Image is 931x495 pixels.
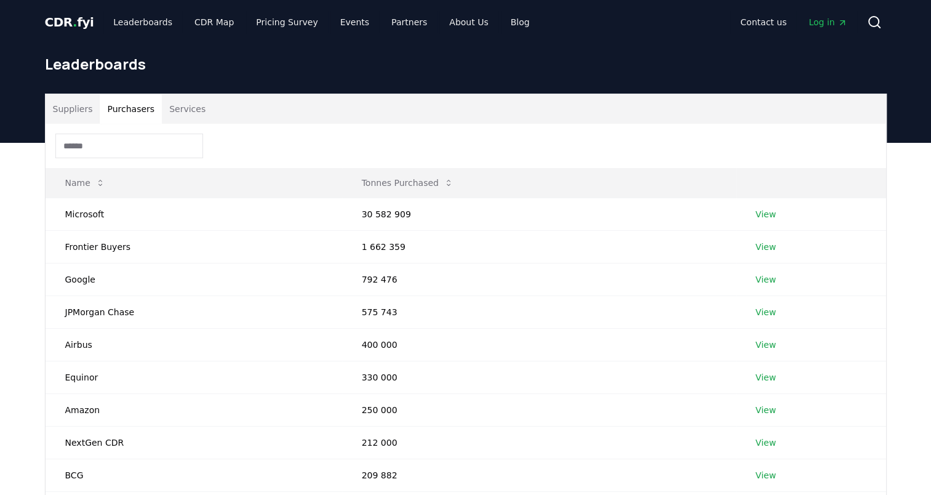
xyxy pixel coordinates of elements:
[809,16,847,28] span: Log in
[501,11,540,33] a: Blog
[756,469,776,481] a: View
[46,361,342,393] td: Equinor
[46,296,342,328] td: JPMorgan Chase
[162,94,213,124] button: Services
[342,296,736,328] td: 575 743
[756,273,776,286] a: View
[103,11,182,33] a: Leaderboards
[103,11,539,33] nav: Main
[246,11,327,33] a: Pricing Survey
[756,339,776,351] a: View
[342,361,736,393] td: 330 000
[730,11,796,33] a: Contact us
[756,404,776,416] a: View
[342,263,736,296] td: 792 476
[45,15,94,30] span: CDR fyi
[46,198,342,230] td: Microsoft
[799,11,857,33] a: Log in
[73,15,77,30] span: .
[46,393,342,426] td: Amazon
[46,426,342,459] td: NextGen CDR
[756,241,776,253] a: View
[352,171,463,195] button: Tonnes Purchased
[46,230,342,263] td: Frontier Buyers
[342,230,736,263] td: 1 662 359
[45,14,94,31] a: CDR.fyi
[756,371,776,384] a: View
[46,94,100,124] button: Suppliers
[342,393,736,426] td: 250 000
[730,11,857,33] nav: Main
[756,306,776,318] a: View
[46,328,342,361] td: Airbus
[342,459,736,491] td: 209 882
[100,94,162,124] button: Purchasers
[382,11,437,33] a: Partners
[342,198,736,230] td: 30 582 909
[756,208,776,220] a: View
[185,11,244,33] a: CDR Map
[756,437,776,449] a: View
[46,459,342,491] td: BCG
[330,11,379,33] a: Events
[342,426,736,459] td: 212 000
[45,54,887,74] h1: Leaderboards
[55,171,115,195] button: Name
[439,11,498,33] a: About Us
[342,328,736,361] td: 400 000
[46,263,342,296] td: Google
